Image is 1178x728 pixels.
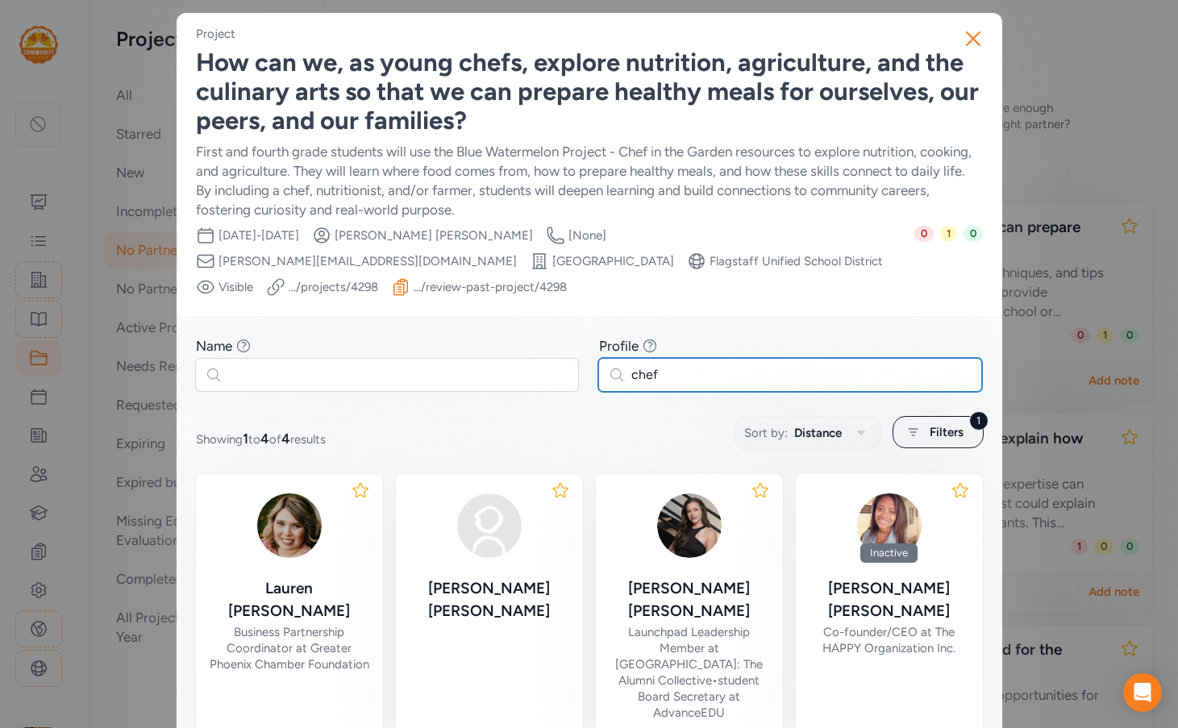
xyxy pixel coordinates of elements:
span: [None] [568,227,606,243]
span: 1 [243,431,248,447]
div: Lauren [PERSON_NAME] [209,577,370,622]
img: TrMsnRk1SLKLsPf9JUhX [251,487,328,564]
span: [PERSON_NAME] [PERSON_NAME] [335,227,533,243]
span: 4 [260,431,269,447]
span: [DATE] - [DATE] [219,227,299,243]
div: Inactive [860,543,918,563]
span: [PERSON_NAME][EMAIL_ADDRESS][DOMAIN_NAME] [219,253,517,269]
div: First and fourth grade students will use the Blue Watermelon Project - Chef in the Garden resourc... [196,142,983,219]
button: Sort by:Distance [734,416,881,450]
div: [PERSON_NAME] [PERSON_NAME] [609,577,770,622]
span: • [712,673,718,688]
span: Sort by: [744,423,788,443]
div: Business Partnership Coordinator at Greater Phoenix Chamber Foundation [209,624,370,672]
img: avatar38fbb18c.svg [451,487,528,564]
span: Distance [794,423,842,443]
span: 0 [914,226,934,242]
span: Showing to of results [196,429,326,448]
div: Co-founder/CEO at The HAPPY Organization Inc. [809,624,970,656]
a: .../review-past-project/4298 [414,279,567,295]
div: How can we, as young chefs, explore nutrition, agriculture, and the culinary arts so that we can ... [196,48,983,135]
div: Flagstaff Unified School District [710,253,883,269]
span: 0 [964,226,983,242]
span: [GEOGRAPHIC_DATA] [552,253,674,269]
img: zBKMXTpGSoWVTEtoxVuB [851,487,928,564]
div: Project [196,26,235,42]
span: Visible [219,279,253,295]
span: 4 [281,431,290,447]
div: Launchpad Leadership Member at [GEOGRAPHIC_DATA]: The Alumni Collective student Board Secretary a... [609,624,770,721]
div: 1 [969,411,989,431]
img: 0DPIIxx1R2Wz94mLe3Y3 [651,487,728,564]
div: Name [196,336,232,356]
div: Open Intercom Messenger [1123,673,1162,712]
span: Filters [930,422,964,442]
span: 1 [940,226,957,242]
a: .../projects/4298 [289,279,378,295]
div: [PERSON_NAME] [PERSON_NAME] [409,577,570,622]
div: [PERSON_NAME] [PERSON_NAME] [809,577,970,622]
div: Profile [599,336,639,356]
